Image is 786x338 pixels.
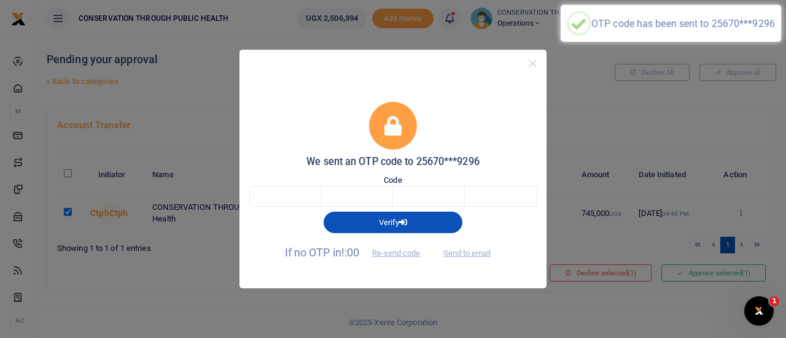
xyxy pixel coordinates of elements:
[769,296,779,306] span: 1
[524,55,542,72] button: Close
[744,296,774,326] iframe: Intercom live chat
[285,246,431,259] span: If no OTP in
[249,156,537,168] h5: We sent an OTP code to 25670***9296
[324,212,462,232] button: Verify
[341,246,359,259] span: !:00
[384,174,402,186] label: Code
[591,18,775,29] div: OTP code has been sent to 25670***9296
